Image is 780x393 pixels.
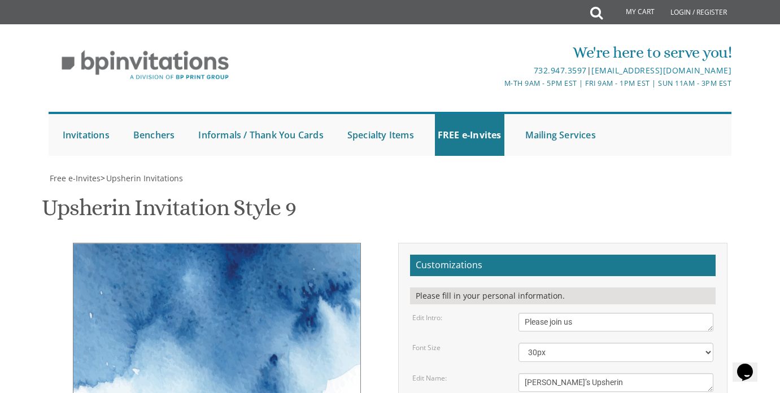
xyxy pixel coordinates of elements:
a: Mailing Services [522,114,599,156]
a: Benchers [130,114,178,156]
a: Free e-Invites [49,173,101,184]
a: My Cart [602,1,663,24]
a: Upsherin Invitations [105,173,183,184]
a: Specialty Items [345,114,417,156]
textarea: [PERSON_NAME]’s Upsherin [518,373,713,392]
textarea: Please join us at [518,313,713,331]
a: Informals / Thank You Cards [195,114,326,156]
iframe: chat widget [733,348,769,382]
h1: Upsherin Invitation Style 9 [42,195,296,229]
img: BP Invitation Loft [49,42,242,89]
label: Font Size [412,343,441,352]
h2: Customizations [410,255,715,276]
span: Upsherin Invitations [106,173,183,184]
div: Please fill in your personal information. [410,287,715,304]
label: Edit Intro: [412,313,442,322]
a: FREE e-Invites [435,114,504,156]
a: 732.947.3597 [534,65,587,76]
div: We're here to serve you! [277,41,732,64]
a: Invitations [60,114,112,156]
div: | [277,64,732,77]
span: Free e-Invites [50,173,101,184]
a: [EMAIL_ADDRESS][DOMAIN_NAME] [591,65,731,76]
div: M-Th 9am - 5pm EST | Fri 9am - 1pm EST | Sun 11am - 3pm EST [277,77,732,89]
span: > [101,173,183,184]
label: Edit Name: [412,373,447,383]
